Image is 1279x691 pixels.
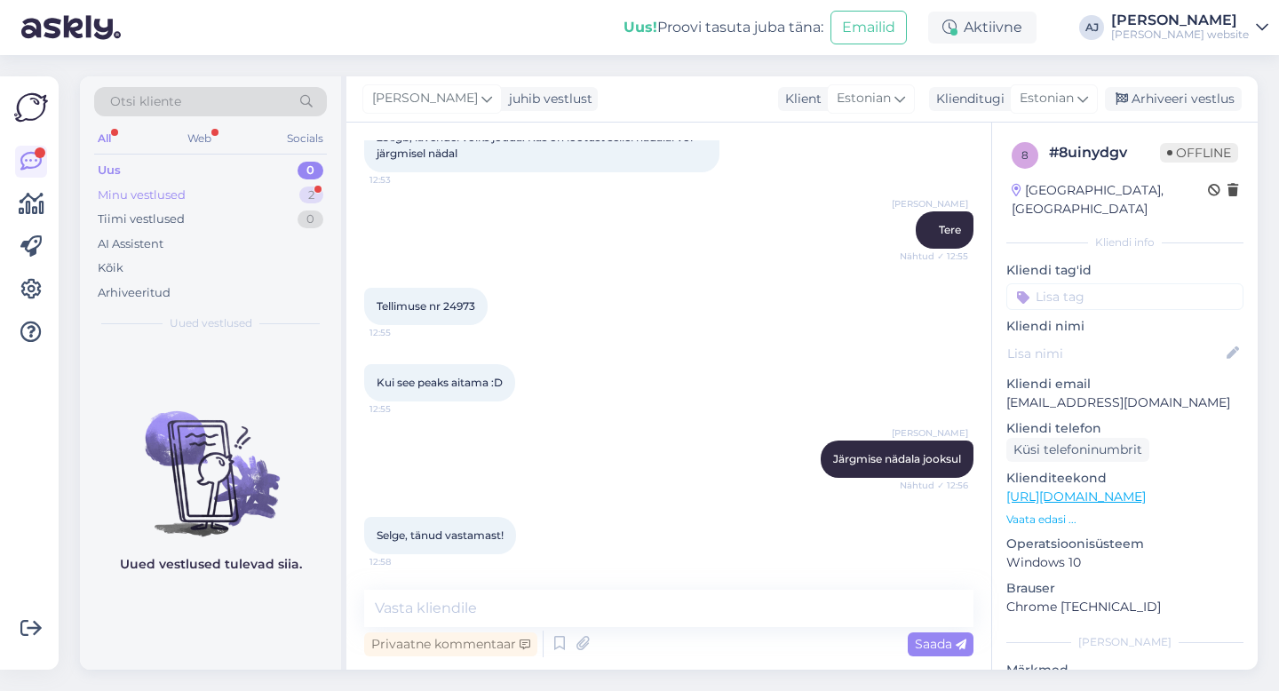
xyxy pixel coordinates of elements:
div: Socials [283,127,327,150]
span: Estonian [837,89,891,108]
div: Klienditugi [929,90,1005,108]
button: Emailid [830,11,907,44]
span: 12:55 [369,326,436,339]
p: Uued vestlused tulevad siia. [120,555,302,574]
span: 12:55 [369,402,436,416]
div: [GEOGRAPHIC_DATA], [GEOGRAPHIC_DATA] [1012,181,1208,218]
p: Kliendi nimi [1006,317,1243,336]
div: Aktiivne [928,12,1037,44]
p: Märkmed [1006,661,1243,679]
div: AI Assistent [98,235,163,253]
img: No chats [80,379,341,539]
a: [PERSON_NAME][PERSON_NAME] website [1111,13,1268,42]
div: Proovi tasuta juba täna: [624,17,823,38]
p: Windows 10 [1006,553,1243,572]
div: Minu vestlused [98,187,186,204]
div: [PERSON_NAME] [1006,634,1243,650]
div: All [94,127,115,150]
span: Järgmise nädala jooksul [833,452,961,465]
span: Saada [915,636,966,652]
span: [PERSON_NAME] [892,426,968,440]
div: 2 [299,187,323,204]
input: Lisa tag [1006,283,1243,310]
p: Kliendi tag'id [1006,261,1243,280]
div: Arhiveeritud [98,284,171,302]
p: Vaata edasi ... [1006,512,1243,528]
p: [EMAIL_ADDRESS][DOMAIN_NAME] [1006,393,1243,412]
div: Uus [98,162,121,179]
input: Lisa nimi [1007,344,1223,363]
div: Kõik [98,259,123,277]
b: Uus! [624,19,657,36]
div: # 8uinydgv [1049,142,1160,163]
span: Nähtud ✓ 12:55 [900,250,968,263]
div: [PERSON_NAME] [1111,13,1249,28]
div: Arhiveeri vestlus [1105,87,1242,111]
span: 12:58 [369,555,436,568]
p: Chrome [TECHNICAL_ID] [1006,598,1243,616]
div: Klient [778,90,822,108]
div: 0 [298,162,323,179]
div: [PERSON_NAME] website [1111,28,1249,42]
div: Küsi telefoninumbrit [1006,438,1149,462]
span: Tere [939,223,961,236]
span: Uued vestlused [170,315,252,331]
div: Tiimi vestlused [98,210,185,228]
img: Askly Logo [14,91,48,124]
div: Kliendi info [1006,234,1243,250]
div: juhib vestlust [502,90,592,108]
p: Kliendi telefon [1006,419,1243,438]
span: Offline [1160,143,1238,163]
span: 8 [1021,148,1029,162]
span: Estonian [1020,89,1074,108]
p: Klienditeekond [1006,469,1243,488]
p: Kliendi email [1006,375,1243,393]
div: Web [184,127,215,150]
div: AJ [1079,15,1104,40]
span: Kui see peaks aitama :D [377,376,503,389]
span: [PERSON_NAME] [892,197,968,210]
span: Nähtud ✓ 12:56 [900,479,968,492]
div: Privaatne kommentaar [364,632,537,656]
span: Selge, tänud vastamast! [377,528,504,542]
div: 0 [298,210,323,228]
a: [URL][DOMAIN_NAME] [1006,488,1146,504]
span: Tellimuse nr 24973 [377,299,475,313]
span: [PERSON_NAME] [372,89,478,108]
p: Operatsioonisüsteem [1006,535,1243,553]
span: Otsi kliente [110,92,181,111]
p: Brauser [1006,579,1243,598]
span: 12:53 [369,173,436,187]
